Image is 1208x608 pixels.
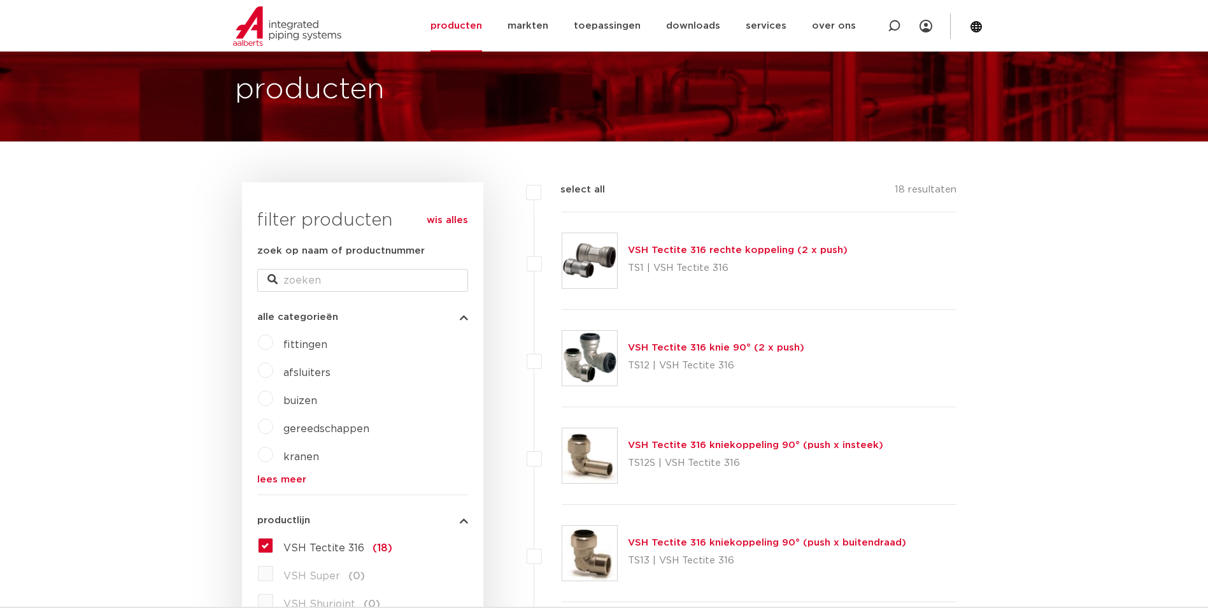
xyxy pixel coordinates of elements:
p: TS1 | VSH Tectite 316 [628,258,848,279]
img: Thumbnail for VSH Tectite 316 rechte koppeling (2 x push) [562,233,617,288]
label: select all [541,182,605,198]
a: kranen [283,452,319,462]
span: VSH Super [283,571,340,581]
a: afsluiters [283,368,330,378]
span: productlijn [257,516,310,525]
h3: filter producten [257,208,468,233]
a: buizen [283,396,317,406]
img: Thumbnail for VSH Tectite 316 knie 90° (2 x push) [562,331,617,386]
a: gereedschappen [283,424,369,434]
h1: producten [235,69,385,110]
a: VSH Tectite 316 knie 90° (2 x push) [628,343,804,352]
img: Thumbnail for VSH Tectite 316 kniekoppeling 90° (push x buitendraad) [562,526,617,581]
span: (0) [348,571,365,581]
a: lees meer [257,475,468,484]
img: Thumbnail for VSH Tectite 316 kniekoppeling 90° (push x insteek) [562,428,617,483]
p: 18 resultaten [895,182,956,202]
p: TS12 | VSH Tectite 316 [628,356,804,376]
span: VSH Tectite 316 [283,543,364,553]
a: fittingen [283,340,327,350]
span: alle categorieën [257,312,338,322]
label: zoek op naam of productnummer [257,243,425,259]
span: (18) [373,543,392,553]
button: productlijn [257,516,468,525]
button: alle categorieën [257,312,468,322]
a: VSH Tectite 316 kniekoppeling 90° (push x buitendraad) [628,538,906,547]
p: TS12S | VSH Tectite 316 [628,453,883,474]
a: wis alles [427,213,468,228]
a: VSH Tectite 316 rechte koppeling (2 x push) [628,245,848,255]
a: VSH Tectite 316 kniekoppeling 90° (push x insteek) [628,440,883,450]
input: zoeken [257,269,468,292]
p: TS13 | VSH Tectite 316 [628,551,906,571]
